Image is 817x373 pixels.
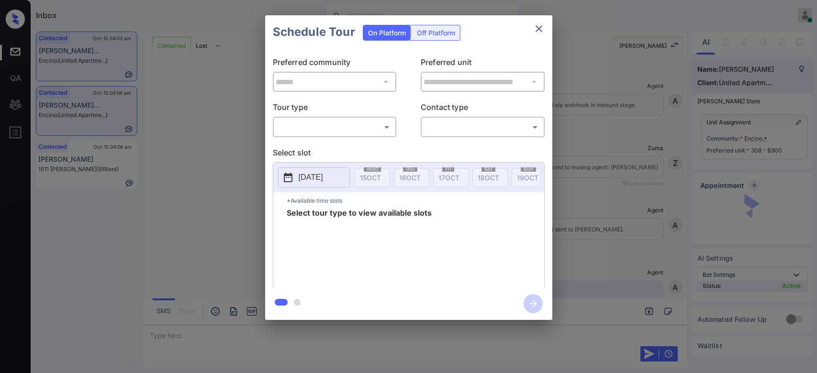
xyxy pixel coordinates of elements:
[421,101,545,117] p: Contact type
[421,56,545,72] p: Preferred unit
[273,56,397,72] p: Preferred community
[265,15,363,49] h2: Schedule Tour
[287,192,544,209] p: *Available time slots
[273,101,397,117] p: Tour type
[287,209,432,285] span: Select tour type to view available slots
[278,167,350,187] button: [DATE]
[273,147,545,162] p: Select slot
[412,25,460,40] div: Off Platform
[363,25,411,40] div: On Platform
[529,19,548,38] button: close
[299,172,323,183] p: [DATE]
